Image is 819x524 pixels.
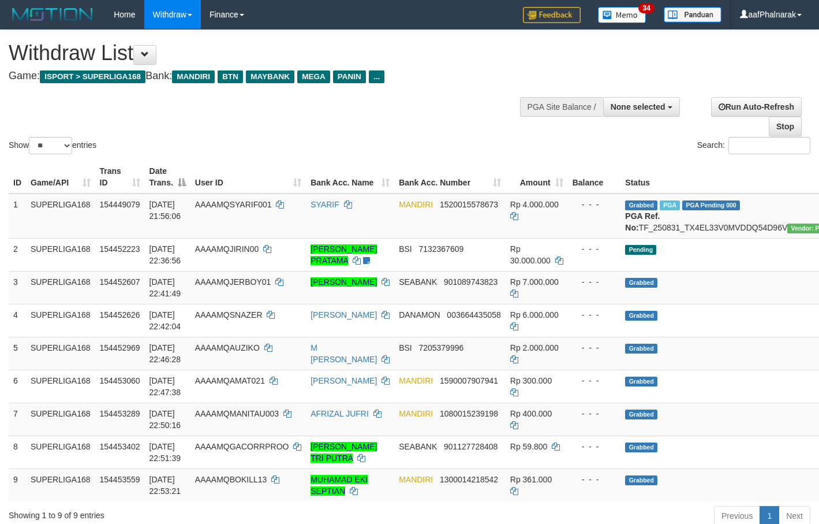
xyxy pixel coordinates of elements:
span: SEABANK [399,442,437,451]
td: SUPERLIGA168 [26,469,95,501]
a: [PERSON_NAME] PRATAMA [311,244,377,265]
span: AAAAMQBOKILL13 [195,475,267,484]
label: Show entries [9,137,96,154]
th: ID [9,161,26,194]
span: Rp 7.000.000 [510,277,559,287]
td: SUPERLIGA168 [26,403,95,436]
span: ISPORT > SUPERLIGA168 [40,70,145,83]
span: [DATE] 22:53:21 [149,475,181,496]
td: 8 [9,436,26,469]
th: Bank Acc. Number: activate to sort column ascending [394,161,506,194]
td: SUPERLIGA168 [26,337,95,370]
span: Grabbed [625,377,657,387]
div: Showing 1 to 9 of 9 entries [9,505,332,521]
span: Rp 361.000 [510,475,552,484]
span: AAAAMQMANITAU003 [195,409,279,418]
td: 5 [9,337,26,370]
a: [PERSON_NAME] [311,376,377,385]
span: 154452626 [100,310,140,319]
th: Amount: activate to sort column ascending [506,161,568,194]
div: - - - [573,375,616,387]
td: SUPERLIGA168 [26,194,95,239]
span: Copy 901127728408 to clipboard [444,442,498,451]
td: 2 [9,238,26,271]
img: Button%20Memo.svg [598,7,646,23]
span: AAAAMQJERBOY01 [195,277,271,287]
span: MAYBANK [246,70,294,83]
span: 154452969 [100,343,140,352]
span: AAAAMQAMAT021 [195,376,265,385]
input: Search: [728,137,810,154]
th: Bank Acc. Name: activate to sort column ascending [306,161,394,194]
span: Grabbed [625,410,657,419]
span: Copy 901089743823 to clipboard [444,277,498,287]
span: 154453289 [100,409,140,418]
span: Rp 6.000.000 [510,310,559,319]
b: PGA Ref. No: [625,211,660,232]
span: [DATE] 22:47:38 [149,376,181,397]
span: BSI [399,343,412,352]
th: User ID: activate to sort column ascending [190,161,306,194]
a: MUHAMAD EKI SEPTIAN [311,475,368,496]
th: Game/API: activate to sort column ascending [26,161,95,194]
span: Copy 7132367609 to clipboard [418,244,463,254]
span: [DATE] 22:50:16 [149,409,181,430]
td: SUPERLIGA168 [26,370,95,403]
td: 1 [9,194,26,239]
span: [DATE] 22:36:56 [149,244,181,265]
div: - - - [573,408,616,419]
span: Rp 4.000.000 [510,200,559,209]
span: Marked by aafchoeunmanni [660,200,680,210]
span: MANDIRI [399,475,433,484]
span: PGA Pending [682,200,740,210]
span: Rp 300.000 [510,376,552,385]
td: SUPERLIGA168 [26,436,95,469]
h4: Game: Bank: [9,70,534,82]
td: 6 [9,370,26,403]
span: MANDIRI [399,200,433,209]
span: Copy 1520015578673 to clipboard [440,200,498,209]
span: Grabbed [625,200,657,210]
div: - - - [573,309,616,321]
span: AAAAMQSYARIF001 [195,200,272,209]
span: AAAAMQSNAZER [195,310,263,319]
span: None selected [611,102,665,112]
a: Stop [769,117,802,136]
span: [DATE] 22:46:28 [149,343,181,364]
td: 9 [9,469,26,501]
span: [DATE] 21:56:06 [149,200,181,221]
span: AAAAMQJIRIN00 [195,244,259,254]
span: ... [369,70,384,83]
span: [DATE] 22:42:04 [149,310,181,331]
td: 7 [9,403,26,436]
div: - - - [573,276,616,288]
label: Search: [697,137,810,154]
span: Rp 30.000.000 [510,244,551,265]
span: Grabbed [625,443,657,452]
td: SUPERLIGA168 [26,304,95,337]
img: panduan.png [664,7,721,23]
span: Pending [625,245,656,255]
th: Balance [568,161,621,194]
span: DANAMON [399,310,440,319]
span: PANIN [333,70,366,83]
select: Showentries [29,137,72,154]
td: SUPERLIGA168 [26,238,95,271]
span: Copy 7205379996 to clipboard [418,343,463,352]
img: Feedback.jpg [523,7,581,23]
span: Grabbed [625,278,657,288]
a: M [PERSON_NAME] [311,343,377,364]
a: Run Auto-Refresh [711,97,802,117]
span: MANDIRI [399,376,433,385]
div: - - - [573,243,616,255]
span: BSI [399,244,412,254]
div: PGA Site Balance / [520,97,603,117]
span: Rp 59.800 [510,442,548,451]
a: SYARIF [311,200,339,209]
div: - - - [573,474,616,485]
h1: Withdraw List [9,42,534,65]
a: AFRIZAL JUFRI [311,409,369,418]
span: AAAAMQAUZIKO [195,343,260,352]
td: 4 [9,304,26,337]
span: 154453402 [100,442,140,451]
